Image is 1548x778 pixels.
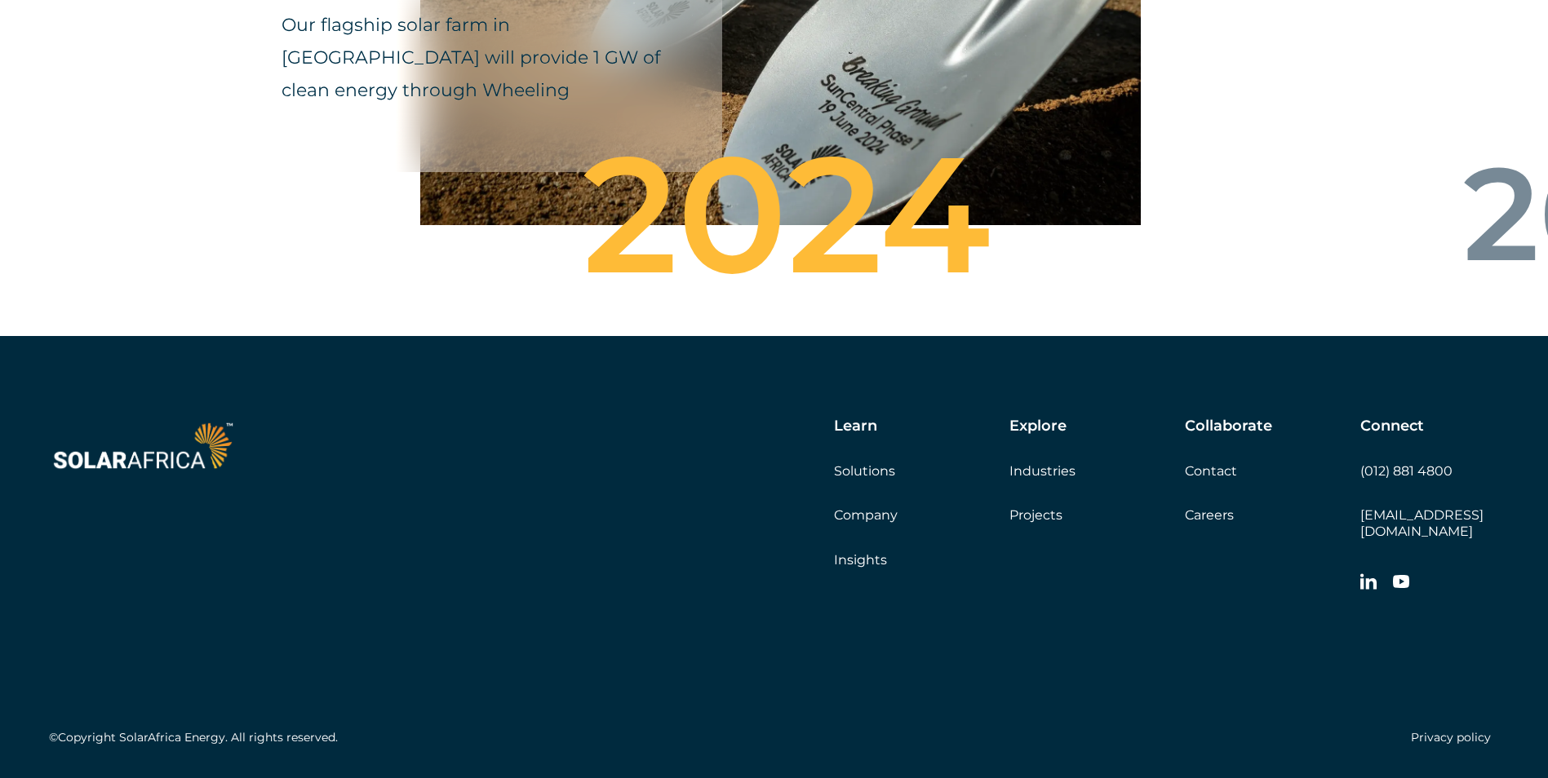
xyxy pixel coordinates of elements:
[1185,463,1237,479] a: Contact
[1009,418,1067,435] h5: Explore
[282,9,673,107] p: Our flagship solar farm in [GEOGRAPHIC_DATA] will provide 1 GW of clean energy through Wheeling
[834,507,898,523] a: Company
[1360,507,1484,538] a: [EMAIL_ADDRESS][DOMAIN_NAME]
[1185,507,1234,523] a: Careers
[1009,463,1076,479] a: Industries
[49,731,338,745] h5: ©Copyright SolarAfrica Energy. All rights reserved.
[834,418,877,435] h5: Learn
[1360,463,1453,479] a: (012) 881 4800
[1360,418,1424,435] h5: Connect
[1411,730,1491,745] a: Privacy policy
[1009,507,1062,523] a: Projects
[834,552,887,568] a: Insights
[1185,418,1272,435] h5: Collaborate
[834,463,895,479] a: Solutions
[459,197,1089,246] div: 2024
